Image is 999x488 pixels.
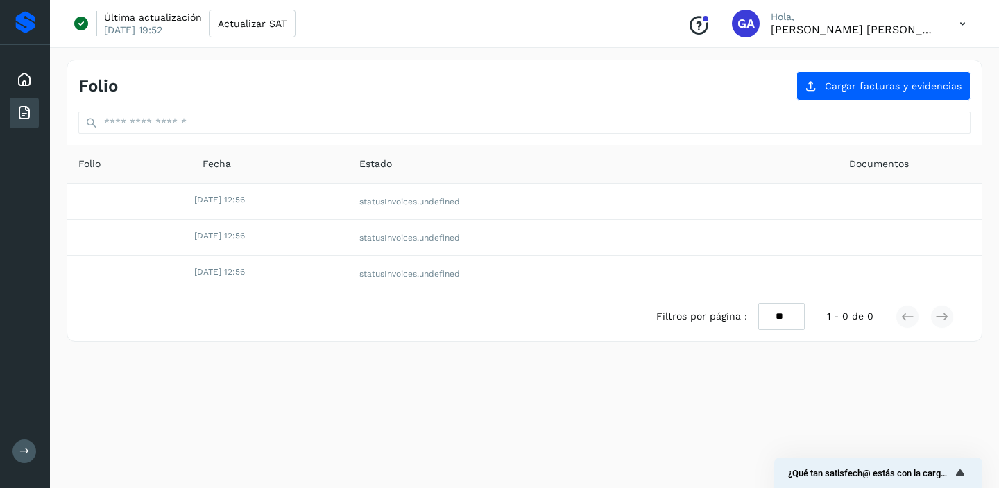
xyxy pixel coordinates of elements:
p: [DATE] 19:52 [104,24,162,36]
td: statusInvoices.undefined [348,256,691,292]
p: Hola, [771,11,937,23]
div: [DATE] 12:56 [194,265,345,278]
button: Actualizar SAT [209,10,296,37]
div: [DATE] 12:56 [194,193,345,206]
div: Inicio [10,64,39,95]
div: [DATE] 12:56 [194,229,345,242]
span: Fecha [203,157,231,171]
span: Actualizar SAT [218,19,287,28]
td: statusInvoices.undefined [348,184,691,220]
h4: Folio [78,76,118,96]
span: Estado [359,157,392,171]
span: Folio [78,157,101,171]
span: 1 - 0 de 0 [827,309,873,324]
td: statusInvoices.undefined [348,220,691,256]
span: Cargar facturas y evidencias [825,81,962,91]
button: Cargar facturas y evidencias [796,71,971,101]
p: Última actualización [104,11,202,24]
button: Mostrar encuesta - ¿Qué tan satisfech@ estás con la carga de tus facturas? [788,464,968,481]
p: GUILLERMO ALBERTO RODRIGUEZ [771,23,937,36]
span: ¿Qué tan satisfech@ estás con la carga de tus facturas? [788,468,952,478]
div: Facturas [10,98,39,128]
span: Filtros por página : [656,309,747,324]
span: Documentos [849,157,909,171]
